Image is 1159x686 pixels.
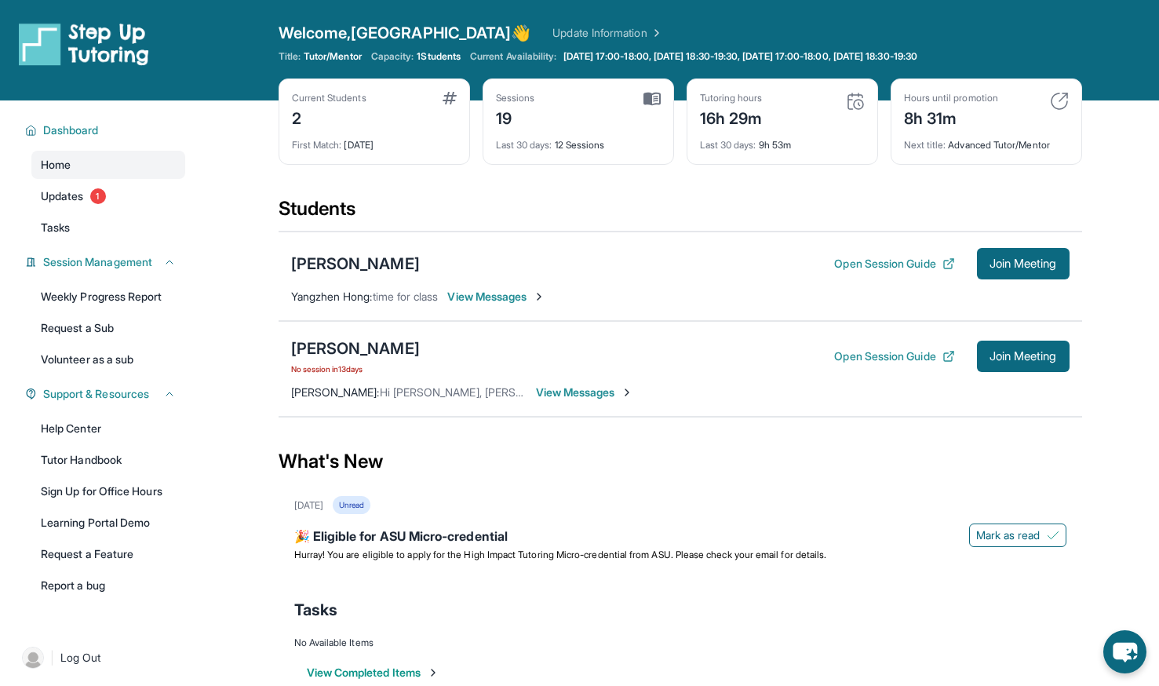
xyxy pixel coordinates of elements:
span: Join Meeting [990,259,1057,268]
img: logo [19,22,149,66]
span: Tasks [294,599,337,621]
a: Report a bug [31,571,185,600]
div: 8h 31m [904,104,998,130]
img: Chevron Right [647,25,663,41]
span: [DATE] 17:00-18:00, [DATE] 18:30-19:30, [DATE] 17:00-18:00, [DATE] 18:30-19:30 [563,50,917,63]
a: Help Center [31,414,185,443]
a: Volunteer as a sub [31,345,185,374]
div: 16h 29m [700,104,763,130]
span: Current Availability: [470,50,556,63]
span: View Messages [447,289,545,305]
a: Tasks [31,213,185,242]
div: Hours until promotion [904,92,998,104]
img: Mark as read [1047,529,1059,542]
span: Title: [279,50,301,63]
button: Support & Resources [37,386,176,402]
img: card [643,92,661,106]
div: 19 [496,104,535,130]
img: card [846,92,865,111]
span: Next title : [904,139,946,151]
a: Sign Up for Office Hours [31,477,185,505]
span: | [50,648,54,667]
button: Join Meeting [977,341,1070,372]
button: Session Management [37,254,176,270]
span: Log Out [60,650,101,666]
span: Home [41,157,71,173]
div: 9h 53m [700,130,865,151]
a: Update Information [552,25,662,41]
img: card [1050,92,1069,111]
span: Last 30 days : [496,139,552,151]
button: Mark as read [969,524,1066,547]
button: Open Session Guide [834,256,954,272]
span: No session in 13 days [291,363,420,375]
div: No Available Items [294,637,1066,649]
a: Tutor Handbook [31,446,185,474]
div: 2 [292,104,366,130]
span: Welcome, [GEOGRAPHIC_DATA] 👋 [279,22,531,44]
span: Tasks [41,220,70,235]
span: Join Meeting [990,352,1057,361]
div: 🎉 Eligible for ASU Micro-credential [294,527,1066,549]
button: chat-button [1103,630,1146,673]
span: Yangzhen Hong : [291,290,373,303]
div: [PERSON_NAME] [291,253,420,275]
span: Capacity: [371,50,414,63]
img: Chevron-Right [621,386,633,399]
span: Updates [41,188,84,204]
div: Unread [333,496,370,514]
button: Join Meeting [977,248,1070,279]
a: Weekly Progress Report [31,283,185,311]
div: What's New [279,427,1082,496]
button: Dashboard [37,122,176,138]
img: Chevron-Right [533,290,545,303]
span: First Match : [292,139,342,151]
div: [DATE] [294,499,323,512]
span: View Messages [536,385,634,400]
a: Request a Sub [31,314,185,342]
span: [PERSON_NAME] : [291,385,380,399]
a: Updates1 [31,182,185,210]
span: 1 [90,188,106,204]
div: [PERSON_NAME] [291,338,420,359]
a: Learning Portal Demo [31,509,185,537]
div: Sessions [496,92,535,104]
div: [DATE] [292,130,457,151]
span: time for class [373,290,439,303]
span: Support & Resources [43,386,149,402]
div: 12 Sessions [496,130,661,151]
button: View Completed Items [307,665,439,681]
a: [DATE] 17:00-18:00, [DATE] 18:30-19:30, [DATE] 17:00-18:00, [DATE] 18:30-19:30 [560,50,920,63]
img: card [443,92,457,104]
span: 1 Students [417,50,461,63]
a: Home [31,151,185,179]
div: Tutoring hours [700,92,763,104]
span: Last 30 days : [700,139,756,151]
a: Request a Feature [31,540,185,568]
span: Session Management [43,254,152,270]
span: Mark as read [976,527,1041,543]
img: user-img [22,647,44,669]
button: Open Session Guide [834,348,954,364]
div: Students [279,196,1082,231]
span: Dashboard [43,122,99,138]
a: |Log Out [16,640,185,675]
div: Advanced Tutor/Mentor [904,130,1069,151]
span: Tutor/Mentor [304,50,362,63]
span: Hurray! You are eligible to apply for the High Impact Tutoring Micro-credential from ASU. Please ... [294,549,827,560]
div: Current Students [292,92,366,104]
